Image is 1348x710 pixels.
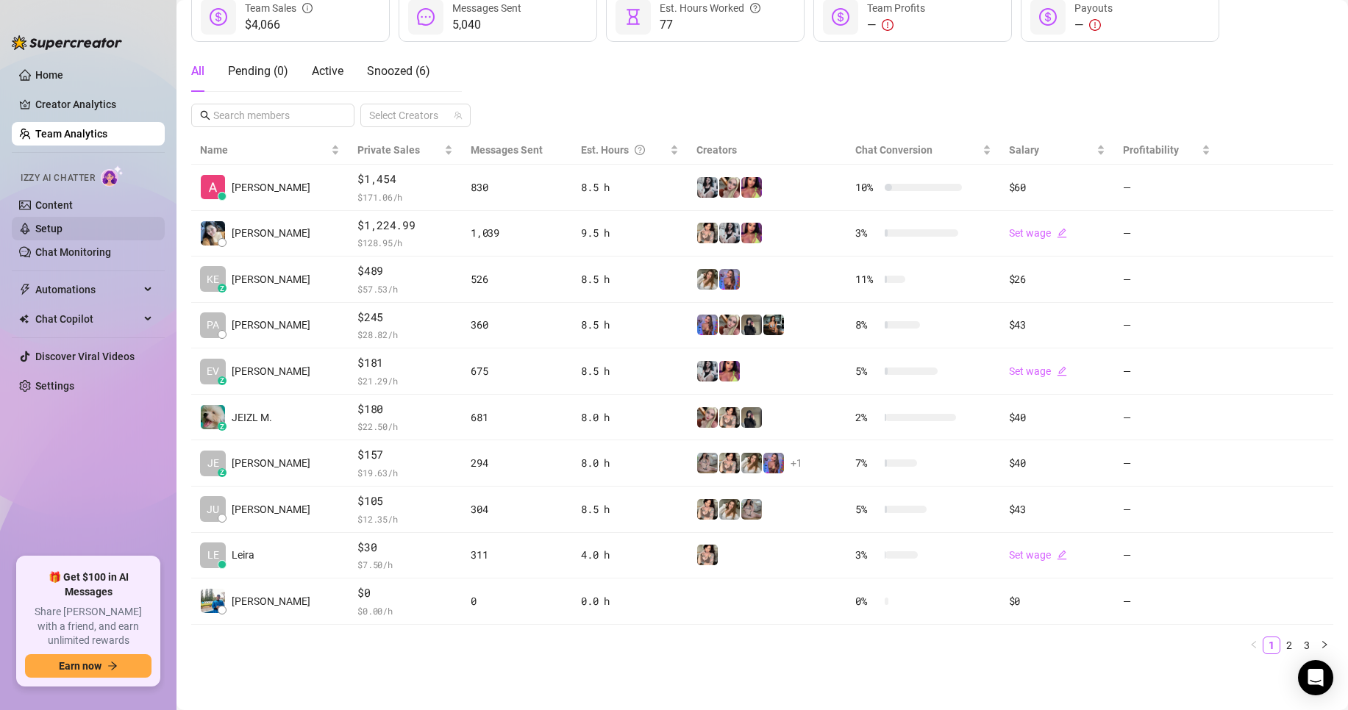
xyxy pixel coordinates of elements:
[357,539,453,556] span: $30
[207,271,219,287] span: KE
[232,363,310,379] span: [PERSON_NAME]
[357,235,453,250] span: $ 128.95 /h
[191,62,204,80] div: All
[357,282,453,296] span: $ 57.53 /h
[19,284,31,295] span: thunderbolt
[855,317,879,333] span: 8 %
[35,278,140,301] span: Automations
[357,262,453,280] span: $489
[1263,637,1280,653] a: 1
[1298,660,1333,695] div: Open Intercom Messenger
[697,453,718,473] img: Daisy
[200,110,210,121] span: search
[581,142,666,158] div: Est. Hours
[218,376,227,385] div: z
[107,661,118,671] span: arrow-right
[232,271,310,287] span: [PERSON_NAME]
[471,409,563,426] div: 681
[1114,165,1219,211] td: —
[1316,637,1333,654] li: Next Page
[855,547,879,563] span: 3 %
[35,199,73,211] a: Content
[855,144,932,156] span: Chat Conversion
[1320,640,1329,649] span: right
[357,190,453,204] span: $ 171.06 /h
[1114,533,1219,579] td: —
[635,142,645,158] span: question-circle
[471,317,563,333] div: 360
[471,547,563,563] div: 311
[1009,144,1039,156] span: Salary
[1057,550,1067,560] span: edit
[357,492,453,510] span: $105
[191,136,349,165] th: Name
[454,111,463,120] span: team
[367,64,430,78] span: Snoozed ( 6 )
[471,271,563,287] div: 526
[357,557,453,572] span: $ 7.50 /h
[232,225,310,241] span: [PERSON_NAME]
[581,271,678,287] div: 8.5 h
[1009,271,1105,287] div: $26
[855,271,879,287] span: 11 %
[218,284,227,293] div: z
[1316,637,1333,654] button: right
[19,314,29,324] img: Chat Copilot
[1009,317,1105,333] div: $43
[207,363,219,379] span: EV
[471,455,563,471] div: 294
[581,455,678,471] div: 8.0 h
[581,593,678,609] div: 0.0 h
[1009,365,1067,377] a: Set wageedit
[357,373,453,388] span: $ 21.29 /h
[357,584,453,602] span: $0
[660,16,760,34] span: 77
[471,144,543,156] span: Messages Sent
[207,501,219,517] span: JU
[581,363,678,379] div: 8.5 h
[1299,637,1315,653] a: 3
[1114,440,1219,487] td: —
[719,361,740,381] img: GODDESS
[1114,578,1219,625] td: —
[1009,455,1105,471] div: $40
[25,570,151,599] span: 🎁 Get $100 in AI Messages
[832,8,849,26] span: dollar-circle
[200,142,328,158] span: Name
[1009,549,1067,561] a: Set wageedit
[867,2,925,14] span: Team Profits
[471,179,563,196] div: 830
[697,545,718,565] img: Jenna
[882,19,894,31] span: exclamation-circle
[1245,637,1263,654] button: left
[1281,637,1297,653] a: 2
[855,409,879,426] span: 2 %
[791,455,802,471] span: + 1
[741,453,762,473] img: Paige
[452,2,521,14] span: Messages Sent
[35,246,111,258] a: Chat Monitoring
[1009,593,1105,609] div: $0
[1009,227,1067,239] a: Set wageedit
[207,317,219,333] span: PA
[232,547,254,563] span: Leira
[25,654,151,678] button: Earn nowarrow-right
[1009,409,1105,426] div: $40
[471,363,563,379] div: 675
[471,225,563,241] div: 1,039
[218,468,227,477] div: z
[581,547,678,563] div: 4.0 h
[1263,637,1280,654] li: 1
[35,351,135,362] a: Discover Viral Videos
[207,547,219,563] span: LE
[201,221,225,245] img: Sheina Gorricet…
[232,593,310,609] span: [PERSON_NAME]
[213,107,334,123] input: Search members
[1249,640,1258,649] span: left
[697,407,718,428] img: Anna
[12,35,122,50] img: logo-BBDzfeDw.svg
[101,165,124,187] img: AI Chatter
[697,269,718,290] img: Paige
[1057,228,1067,238] span: edit
[35,223,63,234] a: Setup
